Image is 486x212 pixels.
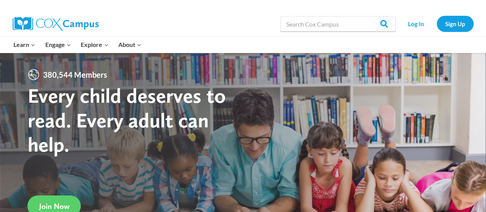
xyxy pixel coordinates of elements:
[13,40,35,50] span: Learn
[437,16,474,32] a: Sign Up
[118,40,141,50] span: About
[9,37,146,53] nav: Primary Navigation
[39,202,70,211] span: Join Now
[40,68,110,81] span: 380,544 Members
[81,40,108,50] span: Explore
[400,16,474,32] nav: Secondary Navigation
[28,83,226,157] strong: Every child deserves to read. Every adult can help.
[400,16,433,32] a: Log In
[280,16,396,32] input: Search Cox Campus
[45,40,71,50] span: Engage
[13,17,99,31] img: Cox Campus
